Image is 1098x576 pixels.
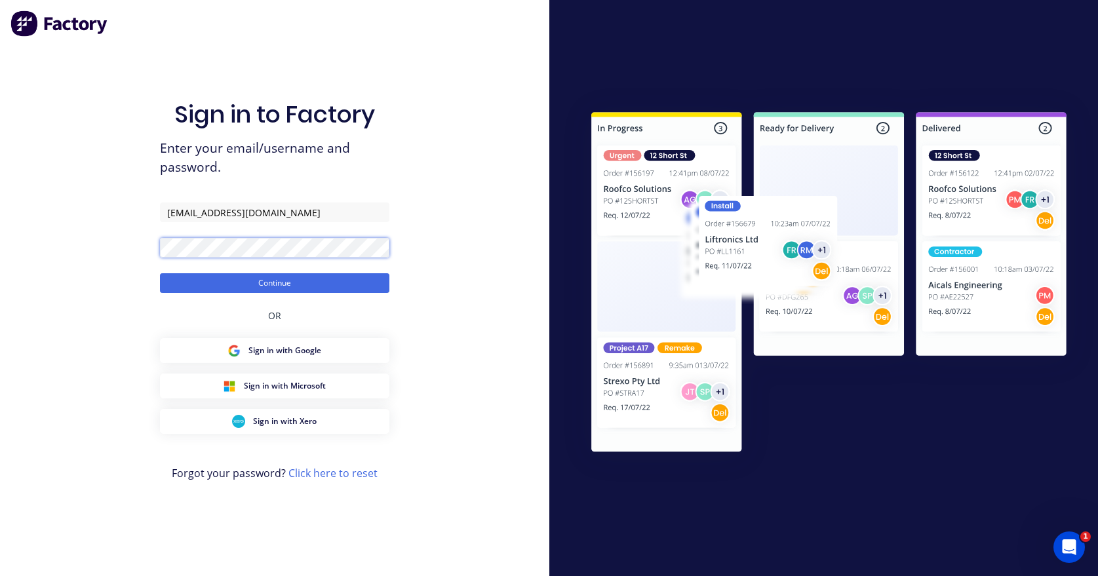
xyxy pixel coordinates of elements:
[223,379,236,393] img: Microsoft Sign in
[160,202,389,222] input: Email/Username
[160,374,389,398] button: Microsoft Sign inSign in with Microsoft
[268,293,281,338] div: OR
[10,10,109,37] img: Factory
[172,465,378,481] span: Forgot your password?
[160,338,389,363] button: Google Sign inSign in with Google
[160,409,389,434] button: Xero Sign inSign in with Xero
[227,344,241,357] img: Google Sign in
[232,415,245,428] img: Xero Sign in
[160,139,389,177] span: Enter your email/username and password.
[244,380,326,392] span: Sign in with Microsoft
[1053,531,1085,563] iframe: Intercom live chat
[1080,531,1091,542] span: 1
[160,273,389,293] button: Continue
[562,86,1095,483] img: Sign in
[253,415,317,427] span: Sign in with Xero
[288,466,378,480] a: Click here to reset
[248,345,321,356] span: Sign in with Google
[174,100,375,128] h1: Sign in to Factory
